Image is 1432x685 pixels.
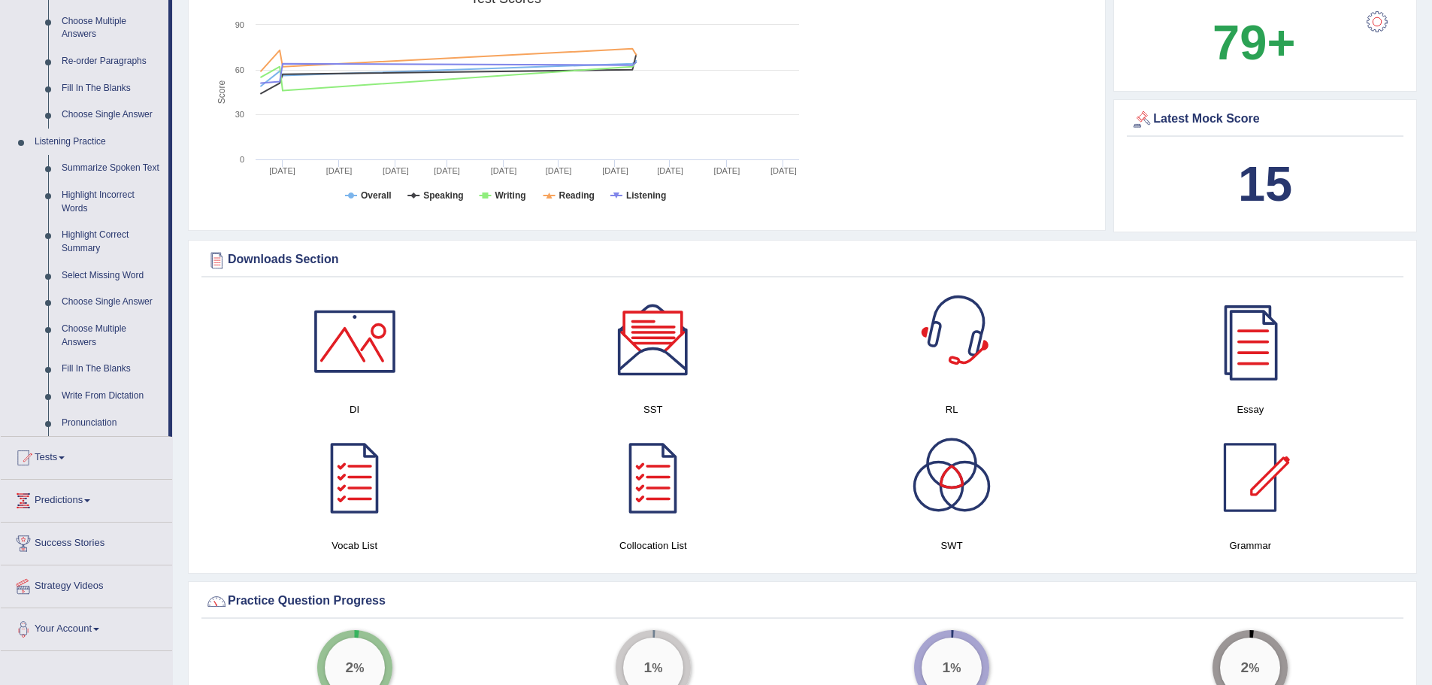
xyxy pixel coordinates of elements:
[1109,538,1392,553] h4: Grammar
[1131,108,1400,131] div: Latest Mock Score
[559,190,595,201] tspan: Reading
[213,538,496,553] h4: Vocab List
[55,262,168,289] a: Select Missing Word
[1,565,172,603] a: Strategy Videos
[546,166,572,175] tspan: [DATE]
[55,102,168,129] a: Choose Single Answer
[55,155,168,182] a: Summarize Spoken Text
[943,659,951,676] big: 1
[55,356,168,383] a: Fill In The Blanks
[714,166,740,175] tspan: [DATE]
[511,538,795,553] h4: Collocation List
[810,402,1094,417] h4: RL
[643,659,652,676] big: 1
[235,65,244,74] text: 60
[55,48,168,75] a: Re-order Paragraphs
[205,249,1400,271] div: Downloads Section
[810,538,1094,553] h4: SWT
[55,289,168,316] a: Choose Single Answer
[216,80,227,105] tspan: Score
[1,480,172,517] a: Predictions
[235,110,244,119] text: 30
[1213,15,1295,70] b: 79+
[626,190,666,201] tspan: Listening
[495,190,525,201] tspan: Writing
[361,190,392,201] tspan: Overall
[434,166,460,175] tspan: [DATE]
[1238,156,1292,211] b: 15
[55,410,168,437] a: Pronunciation
[205,590,1400,613] div: Practice Question Progress
[326,166,353,175] tspan: [DATE]
[235,20,244,29] text: 90
[770,166,797,175] tspan: [DATE]
[55,316,168,356] a: Choose Multiple Answers
[55,383,168,410] a: Write From Dictation
[657,166,683,175] tspan: [DATE]
[213,402,496,417] h4: DI
[28,129,168,156] a: Listening Practice
[55,182,168,222] a: Highlight Incorrect Words
[345,659,353,676] big: 2
[55,8,168,48] a: Choose Multiple Answers
[240,155,244,164] text: 0
[1241,659,1249,676] big: 2
[1,608,172,646] a: Your Account
[55,75,168,102] a: Fill In The Blanks
[383,166,409,175] tspan: [DATE]
[269,166,295,175] tspan: [DATE]
[1,437,172,474] a: Tests
[1,523,172,560] a: Success Stories
[511,402,795,417] h4: SST
[602,166,628,175] tspan: [DATE]
[423,190,463,201] tspan: Speaking
[1109,402,1392,417] h4: Essay
[491,166,517,175] tspan: [DATE]
[55,222,168,262] a: Highlight Correct Summary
